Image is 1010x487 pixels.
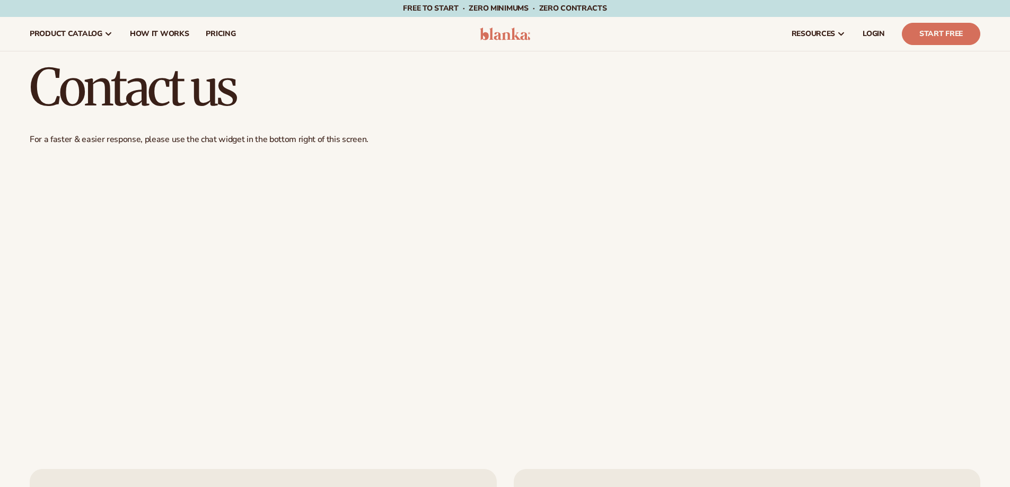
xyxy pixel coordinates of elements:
[30,154,980,439] iframe: Contact Us Form
[30,134,980,145] p: For a faster & easier response, please use the chat widget in the bottom right of this screen.
[863,30,885,38] span: LOGIN
[197,17,244,51] a: pricing
[21,17,121,51] a: product catalog
[792,30,835,38] span: resources
[130,30,189,38] span: How It Works
[480,28,530,40] img: logo
[854,17,893,51] a: LOGIN
[206,30,235,38] span: pricing
[403,3,607,13] span: Free to start · ZERO minimums · ZERO contracts
[902,23,980,45] a: Start Free
[783,17,854,51] a: resources
[121,17,198,51] a: How It Works
[30,62,980,113] h1: Contact us
[30,30,102,38] span: product catalog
